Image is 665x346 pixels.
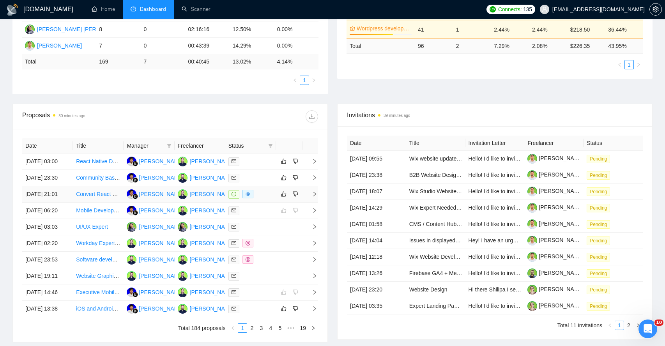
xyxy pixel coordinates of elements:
[279,173,288,182] button: like
[523,5,532,14] span: 135
[127,240,184,246] a: SK[PERSON_NAME]
[636,323,640,328] span: right
[587,155,613,162] a: Pending
[6,4,19,16] img: logo
[281,191,287,197] span: like
[178,238,187,248] img: SK
[127,255,136,265] img: SK
[409,205,564,211] a: Wix Expert Needed for One Page Website for Marketing Agency
[587,237,613,244] a: Pending
[228,141,265,150] span: Status
[167,143,172,148] span: filter
[529,21,567,38] td: 2.44%
[96,54,140,69] td: 169
[76,224,108,230] a: UI/UX Expert
[76,191,216,197] a: Convert React Native App to Flutter with Node.js Backend
[96,21,140,38] td: 8
[542,7,547,12] span: user
[73,138,124,154] th: Title
[350,26,355,31] span: crown
[127,189,136,199] img: FR
[190,304,235,313] div: [PERSON_NAME]
[306,110,318,123] button: download
[190,173,235,182] div: [PERSON_NAME]
[406,216,465,233] td: CMS / Content Hub Evaluation, Recommendation, and Implementation for Text Content
[133,161,138,166] img: gigradar-bm.png
[190,157,235,166] div: [PERSON_NAME]
[73,186,124,203] td: Convert React Native App to Flutter with Node.js Backend
[587,204,610,212] span: Pending
[76,305,212,312] a: iOS and Android Mobile Sports Game App Development
[232,175,236,180] span: mail
[178,255,187,265] img: SK
[527,170,537,180] img: c11MmyI0v6VsjSYsGP-nw9FYZ4ZoiAR90j_ZiNxLIvgFnFh43DpR6ZwTX-v-l8YEe9
[139,190,184,198] div: [PERSON_NAME]
[127,191,184,197] a: FR[PERSON_NAME]
[347,110,643,120] span: Invitations
[266,324,275,332] a: 4
[524,136,584,151] th: Freelancer
[587,253,610,261] span: Pending
[232,290,236,295] span: mail
[491,21,529,38] td: 2.44%
[76,240,185,246] a: Workday Expert and API/Integration Architect
[311,326,316,330] span: right
[124,138,174,154] th: Manager
[37,25,128,34] div: [PERSON_NAME] [PERSON_NAME]
[409,221,620,227] a: CMS / Content Hub Evaluation, Recommendation, and Implementation for Text Content
[650,6,661,12] span: setting
[633,321,643,330] li: Next Page
[178,189,187,199] img: SK
[22,110,170,123] div: Proposals
[453,21,491,38] td: 1
[230,21,274,38] td: 12.50%
[309,323,318,333] button: right
[76,256,264,263] a: Software developer for Trucking TMS needed. Must have previous experience
[624,321,633,330] a: 2
[567,38,605,53] td: $ 226.35
[587,302,610,311] span: Pending
[357,24,410,33] a: Wordpress development
[76,207,173,214] a: Mobile Developer for AivanaAI Chat App
[293,305,298,312] span: dislike
[76,158,191,164] a: React Native Developer for Quick Feature Build
[306,224,317,229] span: right
[25,25,35,34] img: SS
[587,303,613,309] a: Pending
[279,189,288,199] button: like
[178,240,235,246] a: SK[PERSON_NAME]
[127,223,230,229] a: SS[PERSON_NAME] [PERSON_NAME]
[268,143,273,148] span: filter
[25,42,82,48] a: AC[PERSON_NAME]
[22,138,73,154] th: Date
[127,271,136,281] img: SK
[384,113,410,118] time: 39 minutes ago
[625,60,633,69] a: 1
[347,200,406,216] td: [DATE] 14:29
[527,187,537,196] img: c11MmyI0v6VsjSYsGP-nw9FYZ4ZoiAR90j_ZiNxLIvgFnFh43DpR6ZwTX-v-l8YEe9
[178,222,187,232] img: SS
[527,285,537,295] img: c1Iyohqx4aHa9ssZ8NKgW11bXJPL5QB8MQ9XbjpLJjTSCKn39UEDpVek02ON7Vt81D
[300,76,309,85] a: 1
[529,38,567,53] td: 2.08 %
[127,174,184,180] a: FR[PERSON_NAME]
[409,188,611,194] a: Wix Studio Website Build with AI Imagery (finalised quote to be received by [DATE])
[285,323,297,333] li: Next 5 Pages
[409,172,549,178] a: B2B Website Designer for Capital Markets / Advisory Firm
[291,304,300,313] button: dislike
[73,203,124,219] td: Mobile Developer for AivanaAI Chat App
[409,270,612,276] a: Firebase GA4 + Meta App Events tracking for hybrid iOS/Android app (e‑commerce)
[232,224,236,229] span: mail
[266,323,275,333] li: 4
[291,157,300,166] button: dislike
[587,237,610,245] span: Pending
[587,286,610,294] span: Pending
[297,323,309,333] li: 19
[415,38,453,53] td: 96
[232,306,236,311] span: mail
[246,192,250,196] span: eye
[281,305,287,312] span: like
[347,233,406,249] td: [DATE] 14:04
[453,38,491,53] td: 2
